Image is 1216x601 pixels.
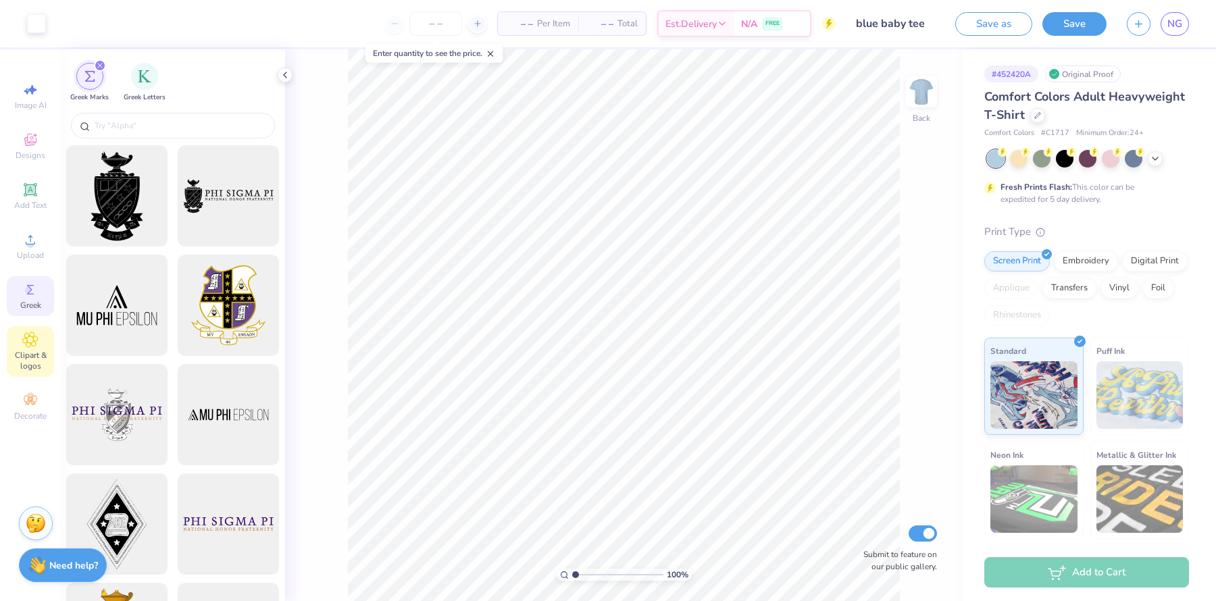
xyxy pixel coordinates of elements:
[846,10,945,37] input: Untitled Design
[765,19,780,28] span: FREE
[1054,251,1118,271] div: Embroidery
[586,17,613,31] span: – –
[1096,465,1184,533] img: Metallic & Glitter Ink
[984,88,1185,123] span: Comfort Colors Adult Heavyweight T-Shirt
[409,11,462,36] input: – –
[17,250,44,261] span: Upload
[1045,66,1121,82] div: Original Proof
[984,224,1189,240] div: Print Type
[1000,182,1072,192] strong: Fresh Prints Flash:
[990,465,1078,533] img: Neon Ink
[1096,361,1184,429] img: Puff Ink
[741,17,757,31] span: N/A
[1041,128,1069,139] span: # C1717
[70,63,109,103] div: filter for Greek Marks
[70,63,109,103] button: filter button
[1000,181,1167,205] div: This color can be expedited for 5 day delivery.
[1042,12,1107,36] button: Save
[1096,344,1125,358] span: Puff Ink
[990,344,1026,358] span: Standard
[93,119,266,132] input: Try "Alpha"
[913,112,930,124] div: Back
[1096,448,1176,462] span: Metallic & Glitter Ink
[537,17,570,31] span: Per Item
[990,448,1023,462] span: Neon Ink
[124,63,166,103] div: filter for Greek Letters
[16,150,45,161] span: Designs
[70,93,109,103] span: Greek Marks
[984,251,1050,271] div: Screen Print
[365,44,503,63] div: Enter quantity to see the price.
[1100,278,1138,298] div: Vinyl
[1122,251,1188,271] div: Digital Print
[955,12,1032,36] button: Save as
[984,66,1038,82] div: # 452420A
[1167,16,1182,32] span: NG
[1042,278,1096,298] div: Transfers
[138,70,151,83] img: Greek Letters Image
[1161,12,1189,36] a: NG
[506,17,533,31] span: – –
[984,278,1038,298] div: Applique
[84,71,95,82] img: Greek Marks Image
[124,93,166,103] span: Greek Letters
[15,100,47,111] span: Image AI
[856,548,937,573] label: Submit to feature on our public gallery.
[49,559,98,572] strong: Need help?
[665,17,717,31] span: Est. Delivery
[908,78,935,105] img: Back
[984,305,1050,325] div: Rhinestones
[7,350,54,371] span: Clipart & logos
[990,361,1078,429] img: Standard
[1076,128,1144,139] span: Minimum Order: 24 +
[14,200,47,211] span: Add Text
[667,569,688,581] span: 100 %
[124,63,166,103] button: filter button
[1142,278,1174,298] div: Foil
[617,17,638,31] span: Total
[14,411,47,421] span: Decorate
[984,128,1034,139] span: Comfort Colors
[20,300,41,311] span: Greek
